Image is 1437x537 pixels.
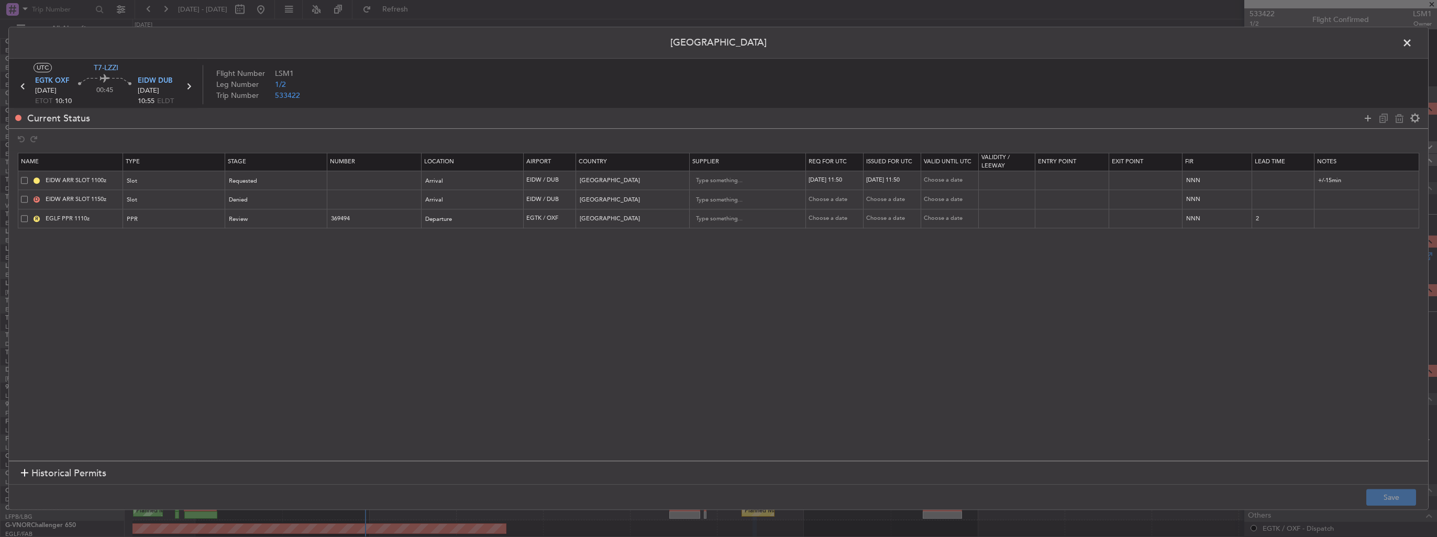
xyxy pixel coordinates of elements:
[1255,158,1285,165] span: Lead Time
[9,27,1428,59] header: [GEOGRAPHIC_DATA]
[1185,176,1252,185] input: NNN
[1185,214,1252,223] input: NNN
[1185,195,1252,204] input: NNN
[1317,158,1336,165] span: Notes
